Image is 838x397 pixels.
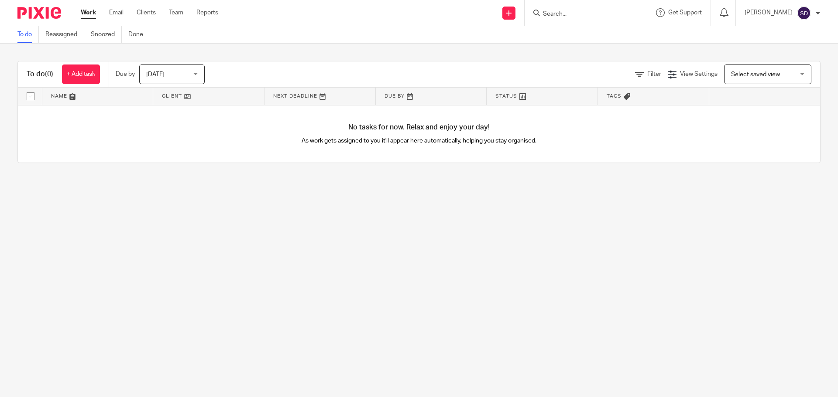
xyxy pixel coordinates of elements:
p: As work gets assigned to you it'll appear here automatically, helping you stay organised. [219,136,620,145]
span: Tags [607,94,622,98]
p: Due by [116,70,135,78]
span: [DATE] [146,71,165,78]
a: Email [109,8,124,17]
a: Snoozed [91,26,122,43]
span: Filter [647,71,661,77]
a: Reports [196,8,218,17]
a: Done [128,26,150,43]
span: (0) [45,71,53,78]
span: View Settings [680,71,718,77]
a: + Add task [62,64,100,84]
span: Get Support [668,10,702,16]
a: Clients [137,8,156,17]
h1: To do [27,70,53,79]
a: Reassigned [45,26,84,43]
a: Team [169,8,183,17]
h4: No tasks for now. Relax and enjoy your day! [18,123,820,132]
img: Pixie [17,7,61,19]
img: svg%3E [797,6,811,20]
a: Work [81,8,96,17]
input: Search [542,10,621,18]
a: To do [17,26,39,43]
span: Select saved view [731,71,780,78]
p: [PERSON_NAME] [745,8,793,17]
